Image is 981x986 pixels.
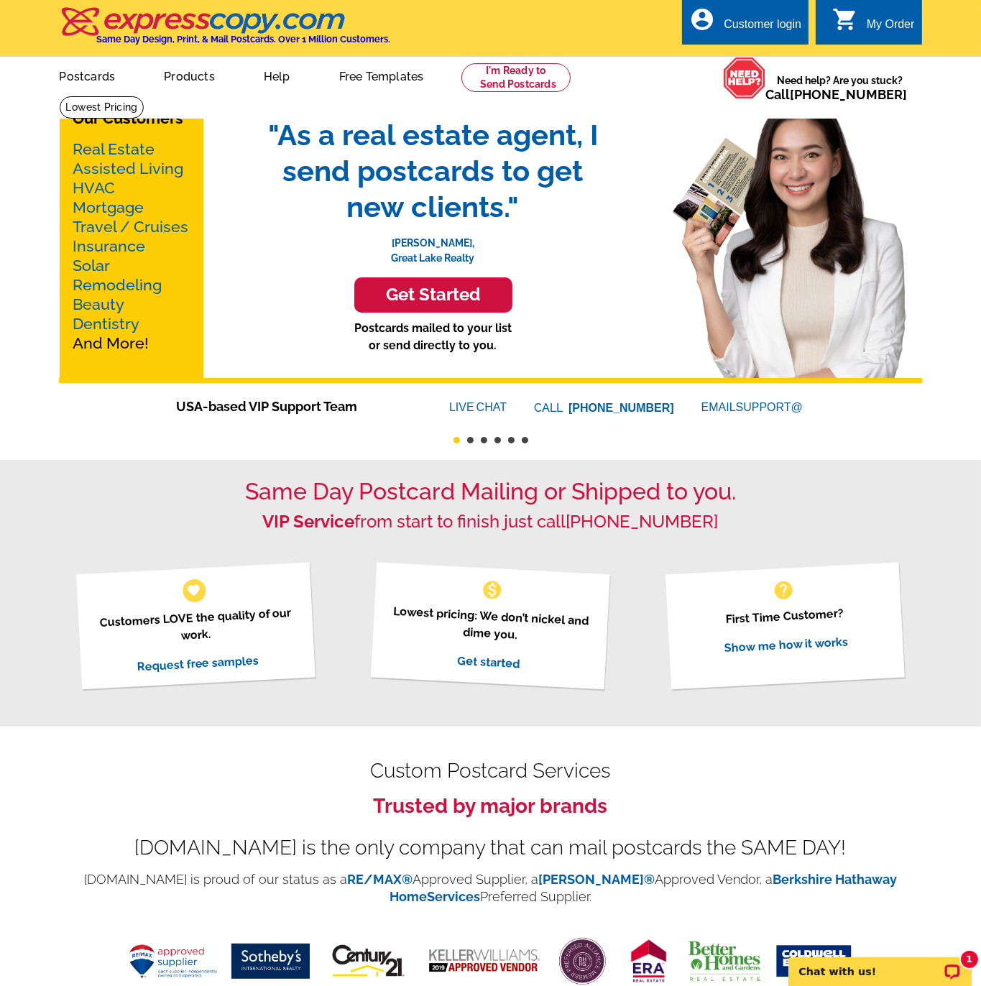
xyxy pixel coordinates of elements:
a: RE/MAX® [347,872,413,887]
button: 3 of 6 [481,437,487,443]
h4: Same Day Design, Print, & Mail Postcards. Over 1 Million Customers. [97,34,391,45]
h2: from start to finish just call [60,512,922,533]
img: century-21 [324,939,413,984]
img: keller [427,948,541,975]
a: LIVECHAT [449,401,507,413]
div: Customer login [724,18,801,38]
a: Beauty [73,295,125,313]
h2: Custom Postcard Services [60,762,922,780]
span: help [772,579,795,602]
a: Real Estate [73,140,155,158]
p: Lowest pricing: We don’t nickel and dime you. [389,602,592,648]
font: CALL [534,400,565,417]
img: help [723,57,766,99]
font: LIVE [449,399,476,416]
div: [DOMAIN_NAME] is the only company that can mail postcards the SAME DAY! [60,839,922,857]
a: shopping_cart My Order [832,16,915,34]
font: SUPPORT@ [736,399,805,416]
i: account_circle [689,6,715,32]
p: And More! [73,139,190,353]
img: remax [129,944,217,978]
a: Request free samples [137,653,259,673]
span: Call [766,87,908,102]
p: Customers LOVE the quality of our work. [94,604,298,649]
a: Products [141,58,238,92]
a: Same Day Design, Print, & Mail Postcards. Over 1 Million Customers. [60,17,391,45]
a: [PHONE_NUMBER] [568,402,674,414]
h3: Trusted by major brands [60,794,922,819]
button: 6 of 6 [522,437,528,443]
a: Get Started [254,277,613,313]
span: favorite [186,583,201,598]
a: account_circle Customer login [689,16,801,34]
span: "As a real estate agent, I send postcards to get new clients." [254,117,613,225]
button: 2 of 6 [467,437,474,443]
a: HVAC [73,179,116,197]
a: [PERSON_NAME]® [538,872,655,887]
a: [PHONE_NUMBER] [791,87,908,102]
p: [PERSON_NAME], Great Lake Realty [254,225,613,266]
a: Assisted Living [73,160,184,178]
button: 5 of 6 [508,437,515,443]
button: 1 of 6 [453,437,460,443]
img: sothebys [231,944,310,979]
i: shopping_cart [832,6,858,32]
a: Dentistry [73,315,140,333]
a: Insurance [73,237,146,255]
span: monetization_on [481,579,504,602]
iframe: LiveChat chat widget [779,941,981,986]
strong: VIP Service [263,511,355,532]
p: First Time Customer? [683,602,886,630]
h3: Get Started [372,285,494,305]
a: Postcards [37,58,139,92]
h1: Same Day Postcard Mailing or Shipped to you. [60,478,922,505]
a: EMAILSUPPORT@ [701,401,805,413]
button: 4 of 6 [494,437,501,443]
a: Travel / Cruises [73,218,189,236]
span: USA-based VIP Support Team [176,397,406,416]
a: Solar [73,257,111,275]
span: Need help? Are you stuck? [766,73,915,102]
p: Postcards mailed to your list or send directly to you. [254,320,613,354]
a: Get started [457,653,520,671]
div: My Order [867,18,915,38]
a: Help [241,58,313,92]
a: Mortgage [73,198,144,216]
p: [DOMAIN_NAME] is proud of our status as a Approved Supplier, a Approved Vendor, a Preferred Suppl... [60,871,922,906]
a: Remodeling [73,276,162,294]
a: Free Templates [316,58,447,92]
a: Show me how it works [724,635,849,655]
a: [PHONE_NUMBER] [566,511,719,532]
